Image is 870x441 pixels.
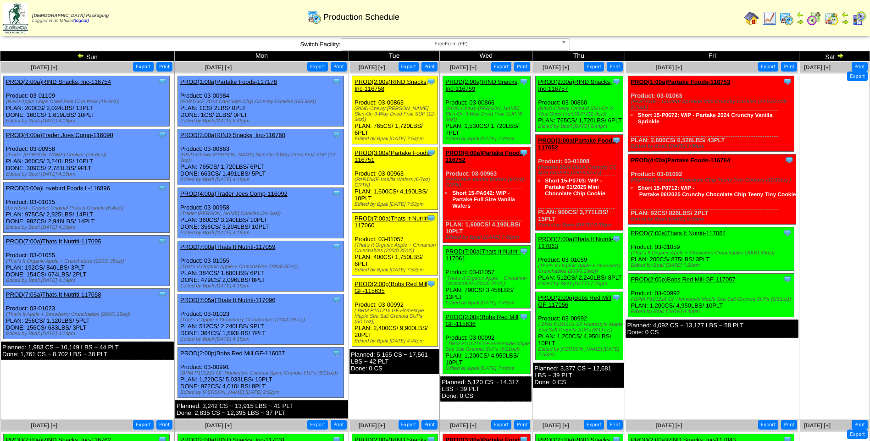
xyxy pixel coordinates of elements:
[779,11,794,26] img: calendarprod.gif
[584,420,604,430] button: Export
[158,77,167,86] img: Tooltip
[797,18,804,26] img: arrowright.gif
[349,349,439,374] div: Planned: 5,165 CS ~ 17,561 LBS ~ 42 PLT Done: 0 CS
[445,314,518,327] a: PROD(2:00p)Bobs Red Mill GF-115636
[355,267,438,273] div: Edited by Bpali [DATE] 7:53pm
[6,238,101,245] a: PROD(7:00a)Thats It Nutriti-117095
[399,62,419,72] button: Export
[1,342,174,360] div: Planned: 1,983 CS ~ 10,149 LBS ~ 44 PLT Done: 1,761 CS ~ 8,702 LBS ~ 38 PLT
[656,422,682,429] span: [DATE] [+]
[3,3,28,33] img: zoroco-logo-small.webp
[445,149,525,163] a: PROD(4:00a)Partake Foods-116752
[783,228,792,237] img: Tooltip
[77,52,84,59] img: arrowleft.gif
[6,205,169,211] div: (Lovebird - Organic Original Protein Granola (6-8oz))
[180,118,344,124] div: Edited by Bpali [DATE] 6:45pm
[443,76,531,144] div: Product: 03-00866 PLAN: 1,530CS / 1,720LBS / 7PLT
[628,227,794,271] div: Product: 03-01059 PLAN: 200CS / 875LBS / 3PLT
[538,222,623,228] div: Edited by Bpali [DATE] 9:39pm
[352,278,438,347] div: Product: 03-00992 PLAN: 2,400CS / 9,900LBS / 20PLT
[307,62,328,72] button: Export
[445,276,530,287] div: (That's It Organic Apple + Cinnamon Crunchables (200/0.35oz))
[631,99,794,110] div: (PARTAKE – Confetti Sprinkle Mini Crunchy Cookies (10-0.67oz/6-6.7oz) )
[6,259,169,264] div: (That's It Organic Apple + Crunchables (200/0.35oz))
[631,78,730,85] a: PROD(1:00a)Partake Foods-116753
[4,236,170,286] div: Product: 03-01055 PLAN: 192CS / 840LBS / 3PLT DONE: 154CS / 674LBS / 2PLT
[607,62,623,72] button: Print
[6,185,110,192] a: PROD(5:00a)Lovebird Foods L-116896
[519,312,528,321] img: Tooltip
[744,11,759,26] img: home.gif
[307,10,321,24] img: calendarprod.gif
[445,106,530,122] div: (RIND-Chewy [PERSON_NAME] Skin-On 3-Way Dried Fruit SUP (6-3oz))
[180,317,344,323] div: (That's It Apple + Strawberry Crunchables (200/0.35oz))
[355,177,438,188] div: (PARTAKE-Vanilla Wafers (6/7oz) CRTN)
[538,78,611,92] a: PROD(2:00a)RIND Snacks, Inc-116757
[205,64,232,71] a: [DATE] [+]
[178,241,344,292] div: Product: 03-01055 PLAN: 384CS / 1,680LBS / 6PLT DONE: 479CS / 2,096LBS / 8PLT
[180,99,344,105] div: (PARTAKE 2024 Chocolate Chip Crunchy Cookies (6/5.5oz))
[519,148,528,157] img: Tooltip
[332,348,341,358] img: Tooltip
[6,278,169,283] div: Edited by Bpali [DATE] 4:19pm
[180,211,344,216] div: (Trader [PERSON_NAME] Cookies (24-6oz))
[536,135,623,231] div: Product: 03-01008 PLAN: 900CS / 3,771LBS / 15PLT
[156,62,172,72] button: Print
[450,422,477,429] span: [DATE] [+]
[6,132,113,138] a: PROD(4:00a)Trader Joes Comp-116090
[352,213,438,276] div: Product: 03-01057 PLAN: 400CS / 1,750LBS / 6PLT
[440,51,532,61] td: Wed
[355,308,438,325] div: ( BRM P101216 GF Homestyle Maple Sea Salt Granola SUPs (6/11oz))
[626,320,798,338] div: Planned: 4,092 CS ~ 13,177 LBS ~ 58 PLT Done: 0 CS
[158,237,167,246] img: Tooltip
[440,376,532,402] div: Planned: 5,120 CS ~ 14,317 LBS ~ 39 PLT Done: 0 CS
[612,293,621,302] img: Tooltip
[180,350,285,357] a: PROD(2:00p)Bobs Red Mill GF-116037
[156,420,172,430] button: Print
[631,263,794,268] div: Edited by Bpali [DATE] 7:20pm
[543,64,569,71] a: [DATE] [+]
[519,247,528,256] img: Tooltip
[538,263,623,274] div: (That's It Organic Apple + Strawberry Crunchables (200/0.35oz))
[180,297,275,303] a: PROD(7:05a)Thats It Nutriti-117096
[180,390,344,395] div: Edited by [PERSON_NAME] [DATE] 2:52pm
[359,64,385,71] a: [DATE] [+]
[538,124,623,129] div: Edited by Bpali [DATE] 8:44pm
[349,51,440,61] td: Tue
[331,62,347,72] button: Print
[6,331,169,336] div: Edited by Bpali [DATE] 4:18pm
[399,420,419,430] button: Export
[331,420,347,430] button: Print
[180,190,288,197] a: PROD(4:00a)Trader Joes Comp-116092
[797,11,804,18] img: arrowleft.gif
[359,422,385,429] span: [DATE] [+]
[804,422,831,429] a: [DATE] [+]
[31,64,57,71] a: [DATE] [+]
[175,51,349,61] td: Mon
[180,132,285,138] a: PROD(2:00a)RIND Snacks, Inc-116760
[31,422,57,429] a: [DATE] [+]
[637,185,796,198] a: Short 15-P0712: WIP ‐ Partake 06/2025 Crunchy Chocolate Chip Teeny Tiny Cookie
[519,77,528,86] img: Tooltip
[445,235,530,240] div: Edited by Bpali [DATE] 7:48pm
[427,77,436,86] img: Tooltip
[612,77,621,86] img: Tooltip
[6,152,169,158] div: (Trader [PERSON_NAME] Cookies (24-6oz))
[427,148,436,157] img: Tooltip
[178,76,344,127] div: Product: 03-00984 PLAN: 1CS / 2LBS / 0PLT DONE: 1CS / 2LBS / 0PLT
[783,77,792,86] img: Tooltip
[323,12,399,22] span: Production Schedule
[175,400,348,419] div: Planned: 3,242 CS ~ 13,915 LBS ~ 41 PLT Done: 2,835 CS ~ 12,395 LBS ~ 37 PLT
[491,62,512,72] button: Export
[355,281,427,294] a: PROD(2:00p)Bobs Red Mill GF-115635
[180,230,344,236] div: Edited by Bpali [DATE] 4:18pm
[6,118,169,124] div: Edited by Bpali [DATE] 4:19pm
[824,11,839,26] img: calendarinout.gif
[180,336,344,342] div: Edited by Bpali [DATE] 4:18pm
[758,62,779,72] button: Export
[538,165,623,176] div: (Partake 2024 BULK Crunchy CC Mini Cookies (100-0.67oz))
